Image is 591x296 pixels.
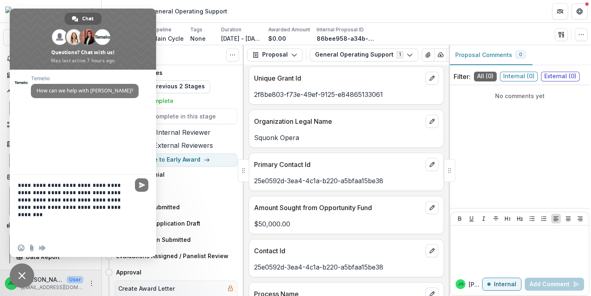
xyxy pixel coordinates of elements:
[254,219,439,229] p: $50,000.00
[3,171,98,184] button: Open Contacts
[527,214,537,224] button: Bullet List
[268,34,286,43] p: $0.00
[449,45,532,65] button: Proposal Comments
[118,112,234,121] h5: No tasks to complete in this stage
[118,284,175,293] h5: Create Award Letter
[3,138,98,151] button: Open Documents
[31,76,139,81] span: Temelio
[426,244,439,257] button: edit
[10,263,34,288] a: Close chat
[87,3,98,20] button: Open entity switcher
[67,276,83,283] p: User
[254,160,422,169] p: Primary Contact Id
[426,201,439,214] button: edit
[190,34,206,43] p: None
[3,219,98,232] button: Open Data & Reporting
[426,72,439,85] button: edit
[500,72,538,81] span: Internal ( 0 )
[254,90,439,99] p: 2f8be803-f73e-49ef-9125-e84865133061
[454,92,586,100] p: No comments yet
[18,245,24,251] span: Insert an emoji
[469,280,482,289] p: [PERSON_NAME]
[317,34,378,43] p: 86bee958-a34b-4f33-b9d1-d801566c51b2
[3,85,98,98] button: Open Activity
[105,127,237,137] button: Add Internal Reviewer
[221,34,262,43] p: [DATE] - [DATE]
[105,5,140,17] a: Proposals
[491,214,501,224] button: Strike
[467,214,476,224] button: Underline
[108,7,137,15] div: Proposals
[28,245,35,251] span: Send a file
[539,214,549,224] button: Ordered List
[39,245,46,251] span: Audio message
[458,282,463,286] div: Jake Goodman
[190,26,202,33] p: Tags
[3,118,98,131] button: Open Workflows
[21,284,83,291] p: [EMAIL_ADDRESS][DOMAIN_NAME]
[87,278,96,288] button: More
[422,48,435,61] button: View Attached Files
[571,3,588,20] button: Get Help
[426,115,439,128] button: edit
[65,13,102,25] a: Chat
[519,52,522,57] span: 0
[575,214,585,224] button: Align Right
[115,80,210,93] button: Expand Previous 2 Stages
[3,52,98,65] button: Notifications197
[474,72,497,81] span: All ( 0 )
[3,68,98,82] a: Dashboard
[254,116,422,126] p: Organization Legal Name
[115,153,237,167] button: Move to Early Award
[525,278,584,291] button: Add Comment
[3,29,98,46] button: Search...
[152,26,172,33] p: Pipeline
[152,34,184,43] p: Main Cycle
[221,26,241,33] p: Duration
[447,48,460,61] button: Edit as form
[37,87,133,94] span: How can we help with [PERSON_NAME]?
[116,268,141,276] h4: Approval
[18,175,132,239] textarea: Compose your message...
[226,48,239,61] button: Toggle View Cancelled Tasks
[482,278,521,291] button: Internal
[541,72,580,81] span: External ( 0 )
[247,48,303,61] button: Proposal
[116,219,200,228] h4: Invite to Full Application Draft
[494,281,516,288] p: Internal
[5,7,82,16] img: Opportunity Fund logo
[515,214,525,224] button: Heading 2
[455,214,465,224] button: Bold
[82,13,93,25] span: Chat
[479,214,489,224] button: Italicize
[21,275,63,284] p: [PERSON_NAME]
[317,26,364,33] p: Internal Proposal ID
[254,203,422,213] p: Amount Sought from Opportunity Fund
[503,214,513,224] button: Heading 1
[268,26,310,33] p: Awarded Amount
[551,214,561,224] button: Align Left
[454,72,471,81] p: Filter:
[426,158,439,171] button: edit
[105,5,230,17] nav: breadcrumb
[116,252,228,260] h4: Evaluations Assigned / Panelist Review
[150,7,227,15] div: General Operating Support
[552,3,568,20] button: Partners
[8,281,15,286] div: Jake Goodman
[254,246,422,256] p: Contact Id
[254,262,439,272] p: 25e0592d-3ea4-4c1a-b220-a5bfaa15be38
[254,73,422,83] p: Unique Grant Id
[310,48,418,61] button: General Operating Support1
[105,140,237,150] button: Add External Reviewers
[254,176,439,186] p: 25e0592d-3ea4-4c1a-b220-a5bfaa15be38
[563,214,573,224] button: Align Center
[135,178,148,192] span: Send
[254,133,439,143] p: Squonk Opera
